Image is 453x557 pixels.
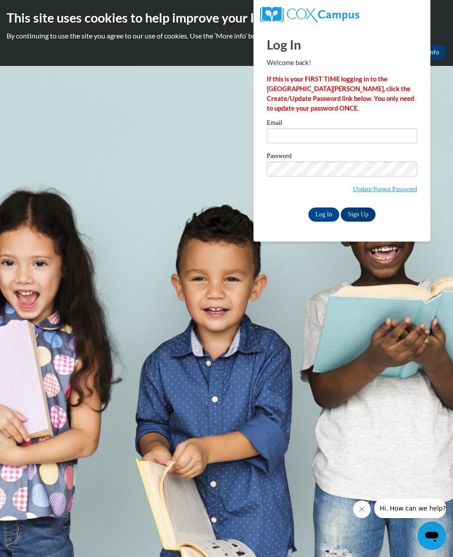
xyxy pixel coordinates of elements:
a: Sign Up [341,207,375,222]
input: Log In [308,207,339,222]
p: Welcome back! [267,58,417,68]
h2: This site uses cookies to help improve your learning experience. [7,9,446,27]
img: COX Campus [260,7,359,23]
label: Email [267,119,417,128]
strong: If this is your FIRST TIME logging in to the [GEOGRAPHIC_DATA][PERSON_NAME], click the Create/Upd... [267,75,414,112]
iframe: Button to launch messaging window [418,522,446,550]
h1: Log In [267,35,417,54]
iframe: Close message [353,500,371,518]
a: Update/Forgot Password [353,185,417,192]
p: By continuing to use the site you agree to our use of cookies. Use the ‘More info’ button to read... [7,31,446,41]
iframe: Message from company [374,499,446,518]
label: Password [267,153,417,161]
